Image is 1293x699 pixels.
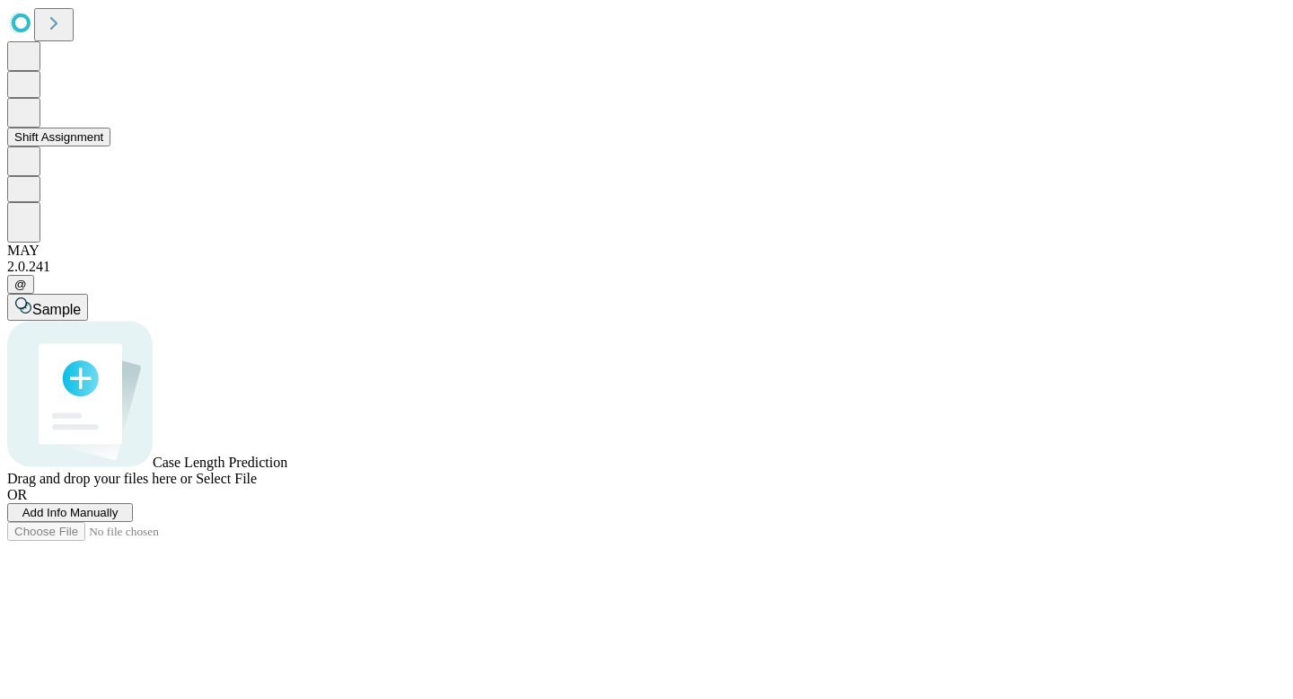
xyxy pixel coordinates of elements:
[22,506,119,519] span: Add Info Manually
[7,487,27,502] span: OR
[7,259,1286,275] div: 2.0.241
[32,302,81,317] span: Sample
[7,275,34,294] button: @
[14,278,27,291] span: @
[7,503,133,522] button: Add Info Manually
[7,471,192,486] span: Drag and drop your files here or
[7,294,88,321] button: Sample
[7,243,1286,259] div: MAY
[196,471,257,486] span: Select File
[7,128,110,146] button: Shift Assignment
[153,455,287,470] span: Case Length Prediction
